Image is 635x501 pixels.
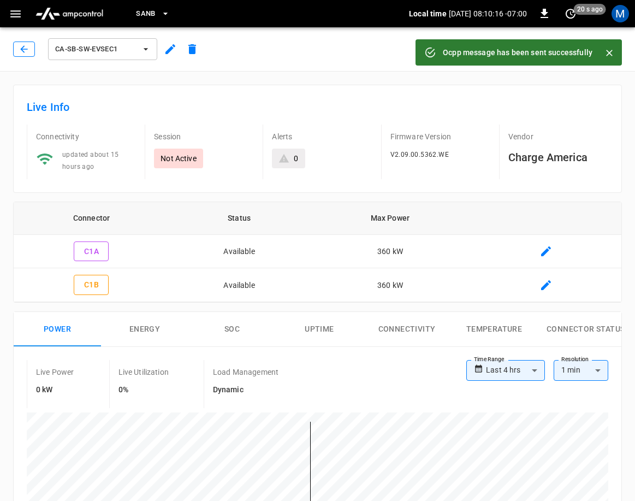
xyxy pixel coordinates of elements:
button: ca-sb-sw-evseC1 [48,38,157,60]
span: ca-sb-sw-evseC1 [55,43,136,56]
p: Connectivity [36,131,136,142]
p: [DATE] 08:10:16 -07:00 [449,8,527,19]
p: Vendor [508,131,608,142]
h6: Live Info [27,98,608,116]
td: 360 kW [309,268,471,302]
div: 1 min [554,360,608,381]
div: profile-icon [612,5,629,22]
button: Power [14,312,101,347]
button: SanB [132,3,174,25]
button: set refresh interval [562,5,579,22]
p: Live Utilization [118,367,169,378]
h6: 0% [118,384,169,396]
button: C1A [74,241,109,262]
td: Available [169,235,309,269]
table: connector table [14,202,621,302]
th: Status [169,202,309,235]
span: SanB [136,8,156,20]
th: Max Power [309,202,471,235]
div: Last 4 hrs [486,360,545,381]
button: C1B [74,275,109,295]
p: Session [154,131,254,142]
span: updated about 15 hours ago [62,151,118,170]
p: Load Management [213,367,278,378]
button: Energy [101,312,188,347]
td: Available [169,268,309,302]
p: Not Active [161,153,197,164]
span: 20 s ago [574,4,606,15]
button: Connectivity [363,312,450,347]
label: Resolution [561,355,589,364]
p: Live Power [36,367,74,378]
h6: Charge America [508,149,608,166]
button: Close [601,45,618,61]
button: Temperature [450,312,538,347]
button: Connector Status [538,312,633,347]
button: SOC [188,312,276,347]
p: Alerts [272,131,372,142]
th: Connector [14,202,169,235]
h6: 0 kW [36,384,74,396]
div: Ocpp message has been sent successfully [443,43,592,62]
label: Time Range [474,355,505,364]
p: Local time [409,8,447,19]
span: V2.09.00.5362.WE [390,151,449,158]
td: 360 kW [309,235,471,269]
p: Firmware Version [390,131,490,142]
h6: Dynamic [213,384,278,396]
img: ampcontrol.io logo [31,3,108,24]
div: 0 [294,153,298,164]
button: Uptime [276,312,363,347]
